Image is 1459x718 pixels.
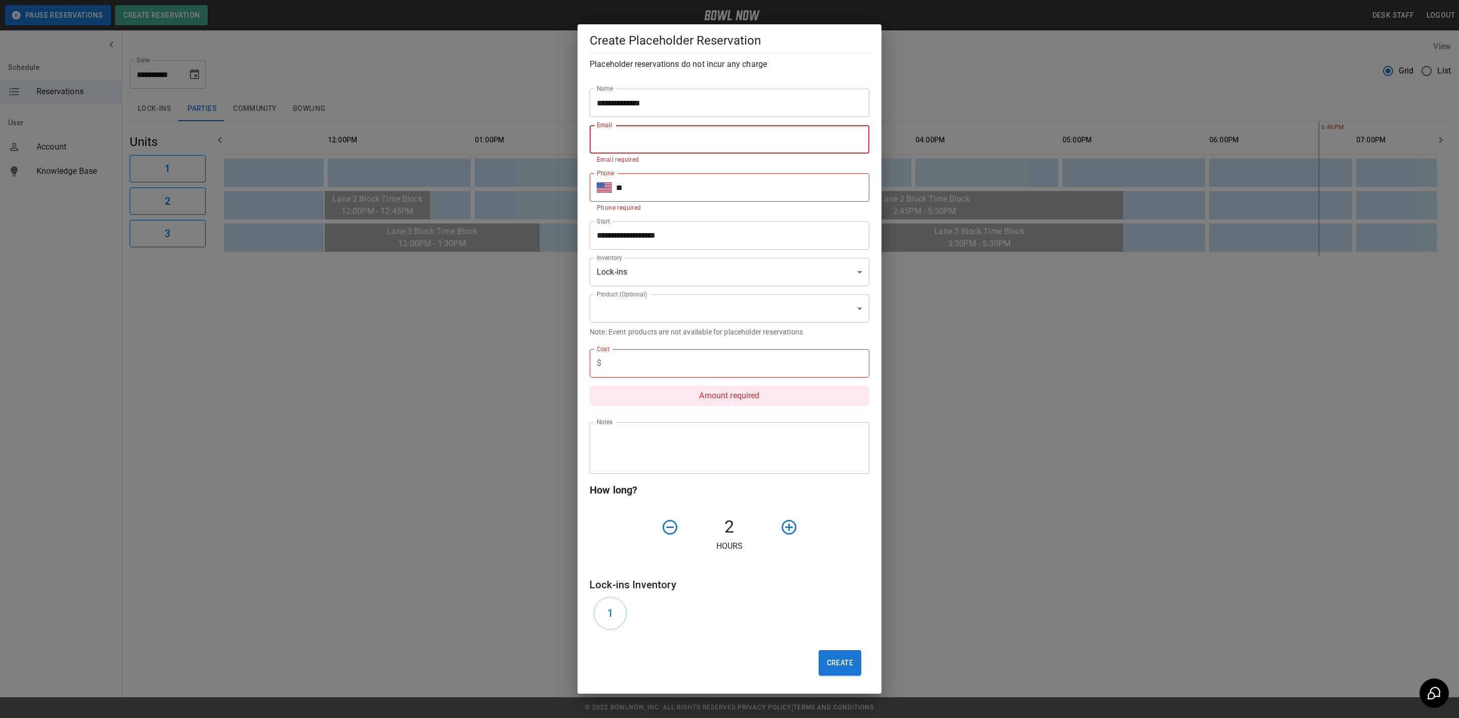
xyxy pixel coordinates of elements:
[683,516,776,538] h4: 2
[590,294,869,323] div: ​
[590,540,869,552] p: Hours
[590,57,869,71] h6: Placeholder reservations do not incur any charge
[597,357,601,369] p: $
[597,203,862,213] p: Phone required
[590,327,869,337] p: Note: Event products are not available for placeholder reservations
[590,32,869,49] h5: Create Placeholder Reservation
[590,386,869,406] p: Amount required
[597,169,614,177] label: Phone
[590,577,869,593] h6: Lock-ins Inventory
[597,155,862,165] p: Email required
[597,217,610,225] label: Start
[594,597,627,630] button: 1
[590,258,869,286] div: Lock-ins
[597,180,612,195] button: Select country
[819,650,861,675] button: Create
[607,605,613,621] h6: 1
[590,482,869,498] h6: How long?
[590,221,862,250] input: Choose date, selected date is Oct 26, 2025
